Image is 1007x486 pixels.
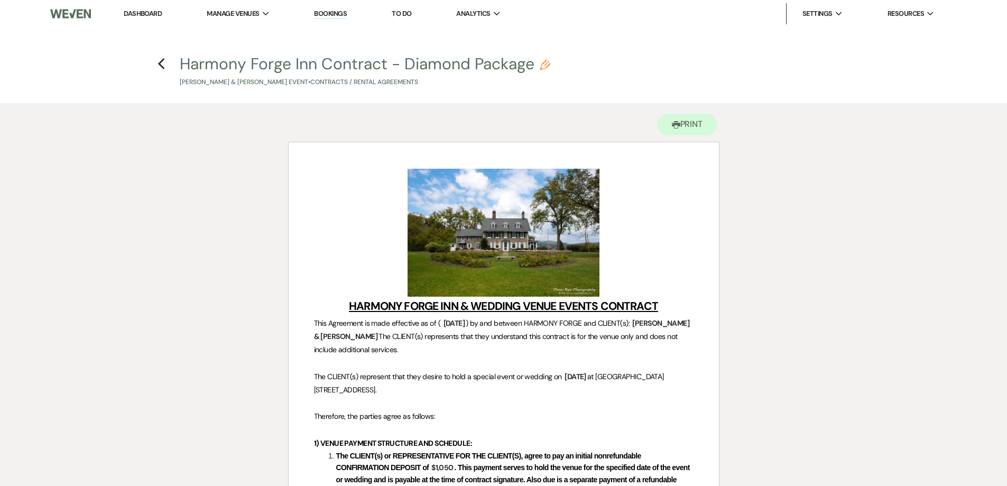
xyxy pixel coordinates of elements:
a: Bookings [314,9,347,19]
span: Therefore, the parties agree as follows:​ [314,411,436,421]
span: ) by and between HARMONY FORGE and CLIENT(s): [466,318,630,328]
img: Weven Logo [50,3,90,25]
strong: The CLIENT(s) or REPRESENTATIVE FOR THE CLIENT(S), agree to pay an initial nonrefundable CONFIRMA... [336,452,643,472]
a: To Do [392,9,411,18]
p: [PERSON_NAME] & [PERSON_NAME] Event • Contracts / Rental Agreements [180,77,550,87]
u: HARMONY FORGE INN & WEDDING VENUE EVENTS CONTRACT [349,299,658,314]
span: The CLIENT(s) represent that they desire to hold a special event or wedding on [314,372,562,381]
span: $1,050 [430,462,454,474]
span: The CLIENT(s) represents that they understand this contract is for the venue only and does not in... [314,332,679,354]
span: Settings [802,8,833,19]
span: This Agreement is made effective as of ( [314,318,441,328]
span: Resources [888,8,924,19]
strong: 1) VENUE PAYMENT STRUCTURE AND SCHEDULE: [314,438,473,448]
a: Dashboard [124,9,162,18]
span: [DATE] [563,371,587,383]
button: Harmony Forge Inn Contract - Diamond Package[PERSON_NAME] & [PERSON_NAME] Event•Contracts / Renta... [180,56,550,87]
span: Manage Venues [207,8,259,19]
span: Analytics [456,8,490,19]
span: [PERSON_NAME] & [PERSON_NAME] [314,317,690,343]
span: [DATE] [442,317,466,329]
button: Print [657,114,718,135]
span: at [GEOGRAPHIC_DATA] [STREET_ADDRESS]. [314,372,666,395]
